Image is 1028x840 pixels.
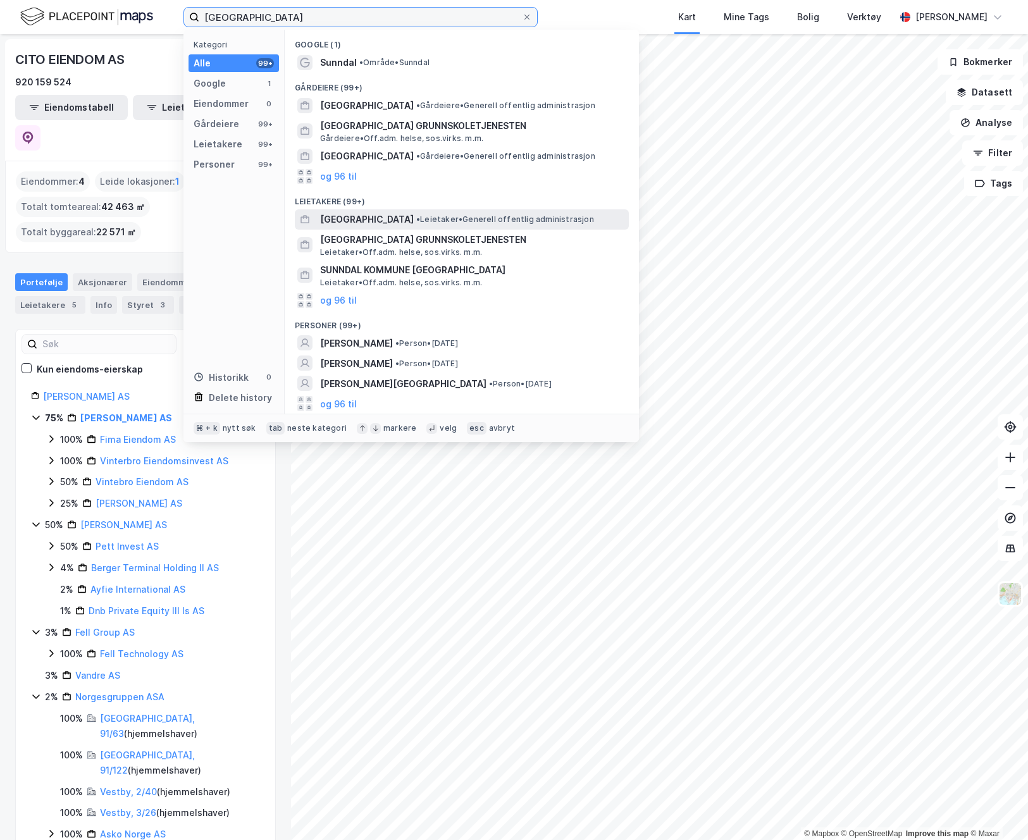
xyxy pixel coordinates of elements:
[75,627,135,638] a: Fell Group AS
[45,517,63,533] div: 50%
[96,541,159,552] a: Pett Invest AS
[416,151,420,161] span: •
[60,582,73,597] div: 2%
[15,75,71,90] div: 920 159 524
[90,584,185,595] a: Ayfie International AS
[320,169,357,184] button: og 96 til
[199,8,522,27] input: Søk på adresse, matrikkel, gårdeiere, leietakere eller personer
[60,560,74,576] div: 4%
[320,278,482,288] span: Leietaker • Off.adm. helse, sos.virks. m.m.
[96,476,189,487] a: Vintebro Eiendom AS
[60,474,78,490] div: 50%
[395,338,399,348] span: •
[440,423,457,433] div: velg
[60,784,83,800] div: 100%
[16,222,141,242] div: Totalt byggareal :
[100,711,260,741] div: ( hjemmelshaver )
[395,359,458,369] span: Person • [DATE]
[60,539,78,554] div: 50%
[122,296,174,314] div: Styret
[320,133,483,144] span: Gårdeiere • Off.adm. helse, sos.virks. m.m.
[60,711,83,726] div: 100%
[847,9,881,25] div: Verktøy
[285,73,639,96] div: Gårdeiere (99+)
[60,432,83,447] div: 100%
[60,603,71,619] div: 1%
[906,829,969,838] a: Improve this map
[45,411,63,426] div: 75%
[60,805,83,820] div: 100%
[264,99,274,109] div: 0
[16,197,150,217] div: Totalt tomteareal :
[950,110,1023,135] button: Analyse
[395,338,458,349] span: Person • [DATE]
[285,311,639,333] div: Personer (99+)
[37,362,143,377] div: Kun eiendoms-eierskap
[383,423,416,433] div: markere
[194,137,242,152] div: Leietakere
[724,9,769,25] div: Mine Tags
[395,359,399,368] span: •
[194,116,239,132] div: Gårdeiere
[256,119,274,129] div: 99+
[96,498,182,509] a: [PERSON_NAME] AS
[75,691,164,702] a: Norgesgruppen ASA
[96,225,136,240] span: 22 571 ㎡
[416,101,595,111] span: Gårdeiere • Generell offentlig administrasjon
[489,379,493,388] span: •
[804,829,839,838] a: Mapbox
[80,412,172,423] a: [PERSON_NAME] AS
[320,98,414,113] span: [GEOGRAPHIC_DATA]
[156,299,169,311] div: 3
[37,335,176,354] input: Søk
[20,6,153,28] img: logo.f888ab2527a4732fd821a326f86c7f29.svg
[209,390,272,405] div: Delete history
[95,171,185,192] div: Leide lokasjoner :
[89,605,204,616] a: Dnb Private Equity III Is AS
[678,9,696,25] div: Kart
[91,562,219,573] a: Berger Terminal Holding II AS
[962,140,1023,166] button: Filter
[137,273,215,291] div: Eiendommer
[179,296,251,314] div: Transaksjoner
[285,30,639,52] div: Google (1)
[100,455,228,466] a: Vinterbro Eiendomsinvest AS
[320,293,357,308] button: og 96 til
[359,58,363,67] span: •
[320,118,624,133] span: [GEOGRAPHIC_DATA] GRUNNSKOLETJENESTEN
[194,422,220,435] div: ⌘ + k
[78,174,85,189] span: 4
[100,713,195,739] a: [GEOGRAPHIC_DATA], 91/63
[320,232,624,247] span: [GEOGRAPHIC_DATA] GRUNNSKOLETJENESTEN
[320,212,414,227] span: [GEOGRAPHIC_DATA]
[320,55,357,70] span: Sunndal
[256,159,274,170] div: 99+
[100,648,183,659] a: Fell Technology AS
[73,273,132,291] div: Aksjonærer
[175,174,180,189] span: 1
[194,96,249,111] div: Eiendommer
[80,519,167,530] a: [PERSON_NAME] AS
[100,750,195,775] a: [GEOGRAPHIC_DATA], 91/122
[965,779,1028,840] iframe: Chat Widget
[489,423,515,433] div: avbryt
[320,336,393,351] span: [PERSON_NAME]
[841,829,903,838] a: OpenStreetMap
[16,171,90,192] div: Eiendommer :
[100,807,156,818] a: Vestby, 3/26
[60,646,83,662] div: 100%
[45,689,58,705] div: 2%
[100,784,230,800] div: ( hjemmelshaver )
[194,56,211,71] div: Alle
[15,273,68,291] div: Portefølje
[68,299,80,311] div: 5
[285,187,639,209] div: Leietakere (99+)
[100,748,260,778] div: ( hjemmelshaver )
[320,262,624,278] span: SUNNDAL KOMMUNE [GEOGRAPHIC_DATA]
[467,422,486,435] div: esc
[100,434,176,445] a: Fima Eiendom AS
[100,786,157,797] a: Vestby, 2/40
[256,139,274,149] div: 99+
[60,454,83,469] div: 100%
[320,396,357,411] button: og 96 til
